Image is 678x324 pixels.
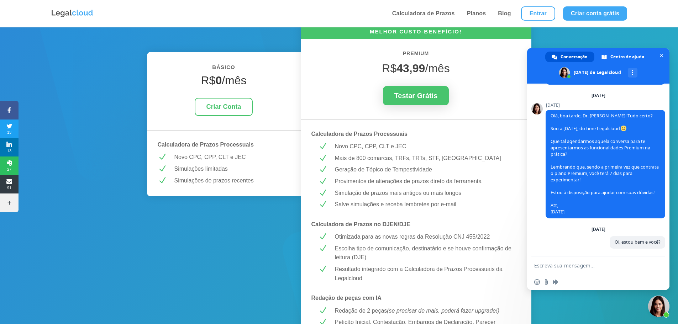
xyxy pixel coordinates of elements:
span: N [318,306,327,315]
span: N [318,265,327,273]
div: [DATE] [592,227,605,232]
span: Enviar um arquivo [543,279,549,285]
h4: R$ /mês [158,74,290,91]
p: Redação de 2 peças [335,306,514,315]
strong: 0 [215,74,222,87]
span: Inserir um emoticon [534,279,540,285]
span: Oi, estou bem e você? [615,239,660,245]
span: N [318,200,327,209]
p: Simulação de prazos mais antigos ou mais longos [335,188,514,198]
p: Geração de Tópico de Tempestividade [335,165,514,174]
span: N [158,176,167,185]
a: Conversação [545,52,594,62]
span: Centro de ajuda [610,52,644,62]
strong: Calculadora de Prazos Processuais [311,131,408,137]
p: Simulações limitadas [174,164,290,174]
p: Novo CPC, CPP, CLT e JEC [174,153,290,162]
p: Mais de 800 comarcas, TRFs, TRTs, STF, [GEOGRAPHIC_DATA] [335,154,514,163]
p: Otimizada para as novas regras da Resolução CNJ 455/2022 [335,232,514,241]
a: Entrar [521,6,555,21]
span: N [318,142,327,151]
div: Resultado integrado com a Calculadora de Prazos Processuais da Legalcloud [335,265,514,283]
p: Escolha tipo de comunicação, destinatário e se houve confirmação de leitura (DJE) [335,244,514,262]
span: Bate-papo [658,52,665,59]
span: R$ /mês [382,62,450,75]
span: Conversação [561,52,587,62]
strong: Calculadora de Prazos no DJEN/DJE [311,221,410,227]
strong: 43,99 [396,62,425,75]
span: Mensagem de áudio [553,279,558,285]
strong: Redação de peças com IA [311,295,382,301]
p: Novo CPC, CPP, CLT e JEC [335,142,514,151]
span: N [318,232,327,241]
p: Salve simulações e receba lembretes por e-mail [335,200,514,209]
span: N [158,153,167,161]
span: [DATE] [546,103,665,108]
strong: Calculadora de Prazos Processuais [158,142,254,148]
h6: MELHOR CUSTO-BENEFÍCIO! [301,28,531,39]
span: N [318,154,327,163]
span: N [158,164,167,173]
textarea: Escreva sua mensagem... [534,256,648,274]
span: N [318,165,327,174]
a: Centro de ajuda [595,52,651,62]
a: Criar conta grátis [563,6,627,21]
img: Logo da Legalcloud [51,9,94,18]
a: Testar Grátis [383,86,449,105]
p: Simulações de prazos recentes [174,176,290,185]
em: (se precisar de mais, poderá fazer upgrade!) [387,308,499,314]
div: [DATE] [592,94,605,98]
span: Olá, boa tarde, Dr. [PERSON_NAME]! Tudo certo? Sou a [DATE], do time Legalcloud Que tal agendarmo... [551,113,659,215]
h6: PREMIUM [311,49,521,62]
a: Bate-papo [648,296,669,317]
span: N [318,244,327,253]
a: Criar Conta [195,98,252,116]
span: N [318,177,327,186]
span: N [318,188,327,197]
h6: BÁSICO [158,63,290,75]
p: Provimentos de alterações de prazos direto da ferramenta [335,177,514,186]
